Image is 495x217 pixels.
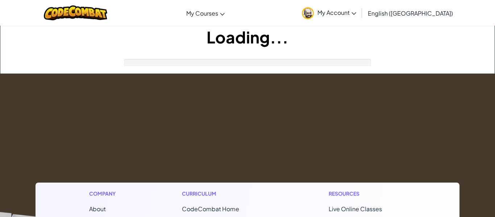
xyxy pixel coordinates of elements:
h1: Loading... [0,26,495,48]
h1: Curriculum [182,190,270,197]
a: About [89,205,106,213]
a: My Courses [183,3,228,23]
img: CodeCombat logo [44,5,107,20]
h1: Company [89,190,123,197]
span: CodeCombat Home [182,205,239,213]
a: Live Online Classes [329,205,382,213]
h1: Resources [329,190,406,197]
span: My Account [317,9,356,16]
span: My Courses [186,9,218,17]
span: English ([GEOGRAPHIC_DATA]) [368,9,453,17]
a: My Account [298,1,360,24]
a: English ([GEOGRAPHIC_DATA]) [364,3,457,23]
img: avatar [302,7,314,19]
